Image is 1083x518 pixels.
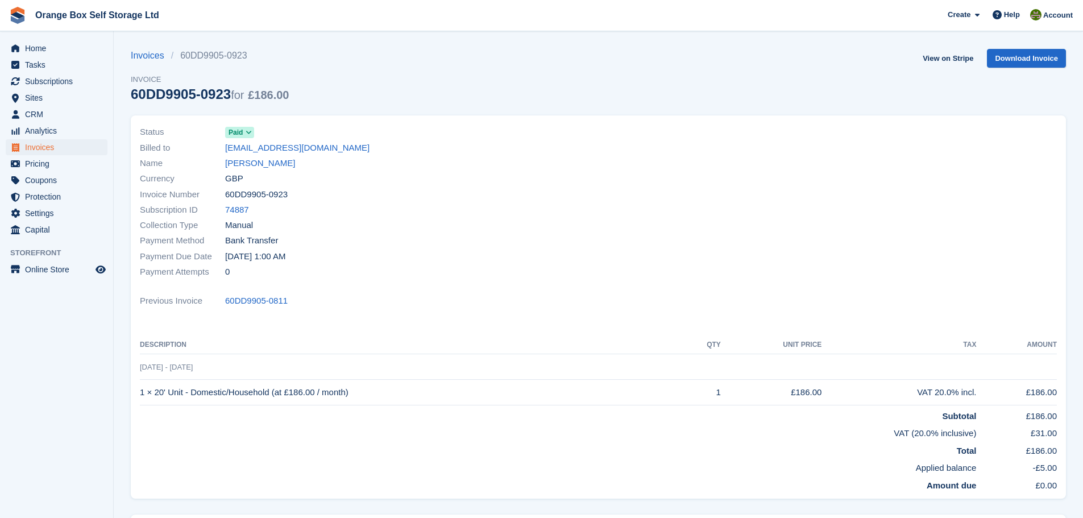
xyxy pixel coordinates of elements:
[821,336,976,354] th: Tax
[225,157,295,170] a: [PERSON_NAME]
[6,139,107,155] a: menu
[140,126,225,139] span: Status
[131,74,289,85] span: Invoice
[25,262,93,277] span: Online Store
[987,49,1066,68] a: Download Invoice
[248,89,289,101] span: £186.00
[6,156,107,172] a: menu
[25,106,93,122] span: CRM
[225,204,249,217] a: 74887
[976,440,1057,458] td: £186.00
[957,446,977,455] strong: Total
[948,9,970,20] span: Create
[25,156,93,172] span: Pricing
[225,219,253,232] span: Manual
[31,6,164,24] a: Orange Box Self Storage Ltd
[225,126,254,139] a: Paid
[229,127,243,138] span: Paid
[225,250,285,263] time: 2025-08-02 00:00:00 UTC
[25,73,93,89] span: Subscriptions
[140,295,225,308] span: Previous Invoice
[25,90,93,106] span: Sites
[225,266,230,279] span: 0
[6,262,107,277] a: menu
[231,89,244,101] span: for
[6,222,107,238] a: menu
[976,422,1057,440] td: £31.00
[6,57,107,73] a: menu
[1030,9,1041,20] img: Pippa White
[942,411,976,421] strong: Subtotal
[25,57,93,73] span: Tasks
[976,475,1057,492] td: £0.00
[140,142,225,155] span: Billed to
[6,73,107,89] a: menu
[225,172,243,185] span: GBP
[1004,9,1020,20] span: Help
[131,49,289,63] nav: breadcrumbs
[225,142,370,155] a: [EMAIL_ADDRESS][DOMAIN_NAME]
[25,123,93,139] span: Analytics
[140,457,976,475] td: Applied balance
[140,336,684,354] th: Description
[6,90,107,106] a: menu
[140,422,976,440] td: VAT (20.0% inclusive)
[6,123,107,139] a: menu
[684,380,720,405] td: 1
[9,7,26,24] img: stora-icon-8386f47178a22dfd0bd8f6a31ec36ba5ce8667c1dd55bd0f319d3a0aa187defe.svg
[721,336,822,354] th: Unit Price
[25,222,93,238] span: Capital
[25,139,93,155] span: Invoices
[927,480,977,490] strong: Amount due
[225,234,278,247] span: Bank Transfer
[131,86,289,102] div: 60DD9905-0923
[976,380,1057,405] td: £186.00
[25,40,93,56] span: Home
[140,157,225,170] span: Name
[140,380,684,405] td: 1 × 20' Unit - Domestic/Household (at £186.00 / month)
[140,266,225,279] span: Payment Attempts
[94,263,107,276] a: Preview store
[976,336,1057,354] th: Amount
[140,172,225,185] span: Currency
[225,188,288,201] span: 60DD9905-0923
[821,386,976,399] div: VAT 20.0% incl.
[6,205,107,221] a: menu
[25,205,93,221] span: Settings
[140,219,225,232] span: Collection Type
[140,363,193,371] span: [DATE] - [DATE]
[140,250,225,263] span: Payment Due Date
[684,336,720,354] th: QTY
[225,295,288,308] a: 60DD9905-0811
[976,405,1057,422] td: £186.00
[976,457,1057,475] td: -£5.00
[140,188,225,201] span: Invoice Number
[918,49,978,68] a: View on Stripe
[25,172,93,188] span: Coupons
[6,40,107,56] a: menu
[131,49,171,63] a: Invoices
[10,247,113,259] span: Storefront
[6,189,107,205] a: menu
[25,189,93,205] span: Protection
[6,172,107,188] a: menu
[1043,10,1073,21] span: Account
[140,234,225,247] span: Payment Method
[721,380,822,405] td: £186.00
[140,204,225,217] span: Subscription ID
[6,106,107,122] a: menu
